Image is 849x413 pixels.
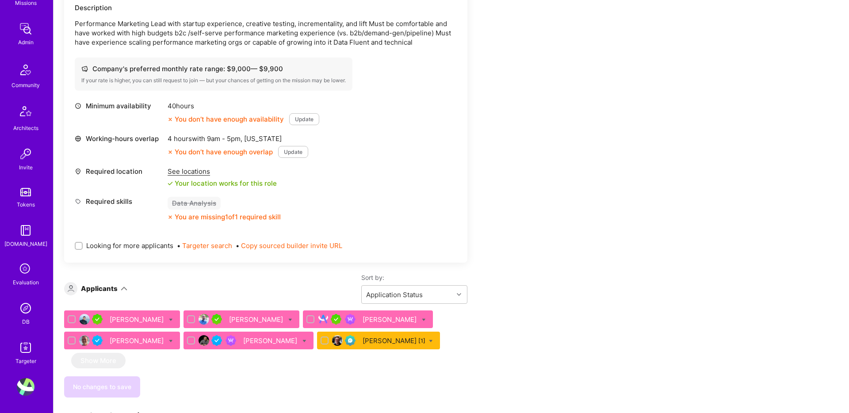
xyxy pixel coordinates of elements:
[79,314,90,325] img: User Avatar
[75,101,163,111] div: Minimum availability
[110,315,165,324] div: [PERSON_NAME]
[17,145,34,163] img: Invite
[177,241,232,250] span: •
[168,181,173,186] i: icon Check
[15,59,36,80] img: Community
[361,273,467,282] label: Sort by:
[457,292,461,297] i: icon Chevron
[168,115,284,124] div: You don’t have enough availability
[422,318,426,322] i: Bulk Status Update
[363,336,425,345] div: [PERSON_NAME]
[81,64,346,73] div: Company's preferred monthly rate range: $ 9,000 — $ 9,900
[199,314,209,325] img: User Avatar
[205,134,244,143] span: 9am - 5pm ,
[366,290,423,299] div: Application Status
[289,113,319,125] button: Update
[17,222,34,239] img: guide book
[318,314,329,325] img: User Avatar
[75,197,163,206] div: Required skills
[302,339,306,343] i: Bulk Status Update
[168,147,273,157] div: You don’t have enough overlap
[81,65,88,72] i: icon Cash
[168,117,173,122] i: icon CloseOrange
[363,315,418,324] div: [PERSON_NAME]
[17,339,34,356] img: Skill Targeter
[168,149,173,155] i: icon CloseOrange
[17,299,34,317] img: Admin Search
[13,278,39,287] div: Evaluation
[15,378,37,396] a: User Avatar
[332,335,343,346] img: User Avatar
[75,198,81,205] i: icon Tag
[418,336,425,345] sup: [1]
[345,314,356,325] img: Been on Mission
[345,335,356,346] img: Evaluation Call Pending
[4,239,47,249] div: [DOMAIN_NAME]
[15,356,36,366] div: Targeter
[11,80,40,90] div: Community
[22,317,30,326] div: DB
[92,314,103,325] img: A.Teamer in Residence
[169,339,173,343] i: Bulk Status Update
[81,284,118,293] div: Applicants
[92,335,103,346] img: Vetted A.Teamer
[175,212,281,222] div: You are missing 1 of 1 required skill
[168,214,173,220] i: icon CloseOrange
[182,241,232,250] button: Targeter search
[71,353,126,368] button: Show More
[211,314,222,325] img: A.Teamer in Residence
[75,167,163,176] div: Required location
[19,163,33,172] div: Invite
[288,318,292,322] i: Bulk Status Update
[168,197,221,210] div: Data Analysis
[229,315,285,324] div: [PERSON_NAME]
[168,167,277,176] div: See locations
[236,241,342,250] span: •
[331,314,341,325] img: A.Teamer in Residence
[17,261,34,278] i: icon SelectionTeam
[81,77,346,84] div: If your rate is higher, you can still request to join — but your chances of getting on the missio...
[168,179,277,188] div: Your location works for this role
[75,134,163,143] div: Working-hours overlap
[168,101,319,111] div: 40 hours
[169,318,173,322] i: Bulk Status Update
[17,378,34,396] img: User Avatar
[13,123,38,133] div: Architects
[75,3,457,12] div: Description
[168,134,308,143] div: 4 hours with [US_STATE]
[226,335,236,346] img: Been on Mission
[110,336,165,345] div: [PERSON_NAME]
[68,285,74,292] i: icon Applicant
[241,241,342,250] button: Copy sourced builder invite URL
[79,335,90,346] img: User Avatar
[75,19,457,47] p: Performance Marketing Lead with startup experience, creative testing, incrementality, and lift Mu...
[211,335,222,346] img: Vetted A.Teamer
[199,335,209,346] img: User Avatar
[121,285,127,292] i: icon ArrowDown
[243,336,299,345] div: [PERSON_NAME]
[17,20,34,38] img: admin teamwork
[18,38,34,47] div: Admin
[278,146,308,158] button: Update
[429,339,433,343] i: Bulk Status Update
[86,241,173,250] span: Looking for more applicants
[75,168,81,175] i: icon Location
[75,103,81,109] i: icon Clock
[20,188,31,196] img: tokens
[15,102,36,123] img: Architects
[17,200,35,209] div: Tokens
[75,135,81,142] i: icon World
